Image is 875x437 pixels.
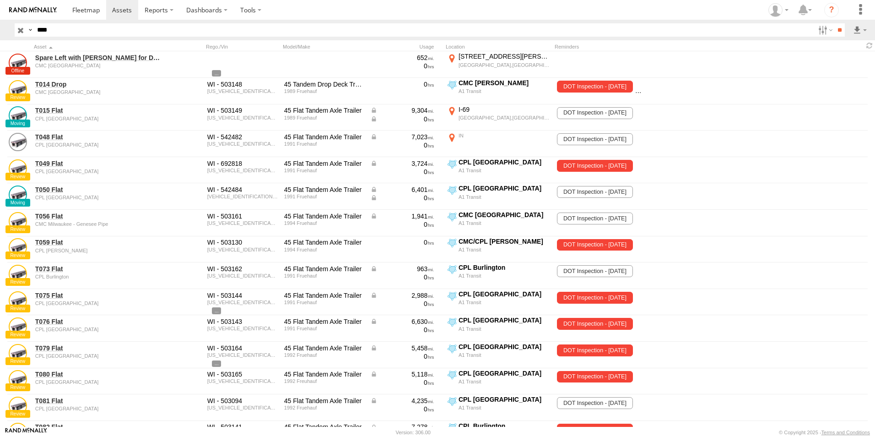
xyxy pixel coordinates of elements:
div: Data from Vehicle CANbus [370,115,434,123]
div: Location [446,44,551,50]
a: Terms and Conditions [821,430,870,435]
a: T056 Flat [35,212,161,220]
span: DOT Inspection - 11/30/2025 [557,213,632,224]
div: 1H5P04526KM048303 [207,88,278,94]
div: 1H2P04521MW003404 [207,168,278,173]
div: 45 Flat Tandem Axle Trailer [284,423,364,431]
a: T081 Flat [35,397,161,405]
div: 1H2P04523MW003405 [207,141,278,147]
div: 1992 Fruehauf [284,405,364,410]
div: 1991 Fruehauf [284,168,364,173]
div: WI - 542482 [207,133,278,141]
div: A1 Transit [459,167,550,174]
label: Export results as... [852,23,868,37]
a: View Asset Details [9,133,27,151]
span: DOT Inspection - 04/01/2025 [557,318,632,330]
div: undefined [35,379,161,385]
div: 1992 Freuhauf [284,378,364,384]
a: T014 Drop [35,80,161,88]
div: 45 Flat Tandem Axle Trailer [284,238,364,246]
div: CPL [GEOGRAPHIC_DATA] [459,184,550,192]
a: T080 Flat [35,370,161,378]
span: DOT Inspection - 06/01/2025 [557,371,632,383]
div: 0 [370,62,434,70]
div: CPL [GEOGRAPHIC_DATA] [459,290,550,298]
div: Data from Vehicle CANbus [370,291,434,300]
div: Data from Vehicle CANbus [370,159,434,168]
a: T082 Flat [35,423,161,431]
div: 45 Flat Tandem Axle Trailer [284,212,364,220]
div: A1 Transit [459,326,550,332]
div: WI - 503149 [207,106,278,115]
div: 1H2P04525MW053805 [207,326,278,331]
label: Click to View Current Location [446,131,551,156]
span: DOT Inspection - 02/28/2026 [557,186,632,198]
div: 45 Flat Tandem Axle Trailer [284,159,364,168]
img: rand-logo.svg [9,7,57,13]
div: CPL Burlington [459,263,550,272]
div: WI - 503144 [207,291,278,300]
div: A1 Transit [459,378,550,385]
a: View Asset Details [9,370,27,388]
div: undefined [35,195,161,200]
span: DOT Inspection - 04/01/2025 [557,160,632,172]
label: Click to View Current Location [446,105,551,130]
div: 0 [370,238,434,246]
div: CMC/CPL [PERSON_NAME] [459,237,550,246]
div: 1994 Fruehauf [284,247,364,252]
div: undefined [35,116,161,121]
div: WI - 503165 [207,370,278,378]
div: 1H2P04521RW075002 [207,220,278,226]
div: A1 Transit [459,404,550,411]
div: WI - 503161 [207,212,278,220]
div: undefined [35,63,161,68]
div: Data from Vehicle CANbus [370,212,434,220]
div: undefined [35,406,161,411]
div: undefined [35,300,161,306]
div: Data from Vehicle CANbus [370,423,434,431]
a: View Asset Details [9,80,27,98]
div: undefined [35,89,161,95]
div: A1 Transit [459,246,550,253]
label: Click to View Current Location [446,52,551,77]
label: Click to View Current Location [446,316,551,341]
div: 1H2P04525NW026203 [207,405,278,410]
div: 45 Flat Tandem Axle Trailer [284,186,364,194]
span: DOT Inspection - 08/31/2026 [557,107,632,119]
div: 45 Flat Tandem Axle Trailer [284,291,364,300]
span: DOT Inspection - 05/31/2026 [557,265,632,277]
div: 1H2P04523NW026202 [207,378,278,384]
span: View Asset Details to show all tags [212,307,221,314]
span: DOT Inspection - 06/01/2025 [557,292,632,304]
div: A1 Transit [459,299,550,306]
div: WI - 503164 [207,344,278,352]
div: 1991 Fruehauf [284,194,364,199]
div: WI - 503141 [207,423,278,431]
div: undefined [35,142,161,147]
label: Click to View Current Location [446,263,551,288]
label: Search Filter Options [815,23,834,37]
a: View Asset Details [9,186,27,204]
div: [GEOGRAPHIC_DATA],[GEOGRAPHIC_DATA] [459,62,550,68]
div: 45 Flat Tandem Axle Trailer [284,265,364,273]
label: Click to View Current Location [446,158,551,183]
label: Click to View Current Location [446,395,551,420]
label: Click to View Current Location [446,211,551,235]
label: Search Query [27,23,34,37]
div: 0 [370,80,434,88]
div: Data from Vehicle CANbus [370,186,434,194]
a: View Asset Details [9,265,27,283]
span: DOT Inspection - 06/01/2025 [635,81,711,93]
span: DOT Inspection - 06/01/2025 [557,81,632,93]
div: CPL [GEOGRAPHIC_DATA] [459,369,550,377]
div: [GEOGRAPHIC_DATA],[GEOGRAPHIC_DATA] [459,115,550,121]
span: DOT Inspection - 04/01/2025 [557,344,632,356]
div: 0 [370,141,434,149]
div: CPL [GEOGRAPHIC_DATA] [459,343,550,351]
div: 1991 Fruehauf [284,326,364,331]
div: WI - 542484 [207,186,278,194]
div: undefined [35,248,161,253]
div: WI - 503094 [207,397,278,405]
div: 45 Flat Tandem Axle Trailer [284,317,364,326]
div: 0 [370,273,434,281]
